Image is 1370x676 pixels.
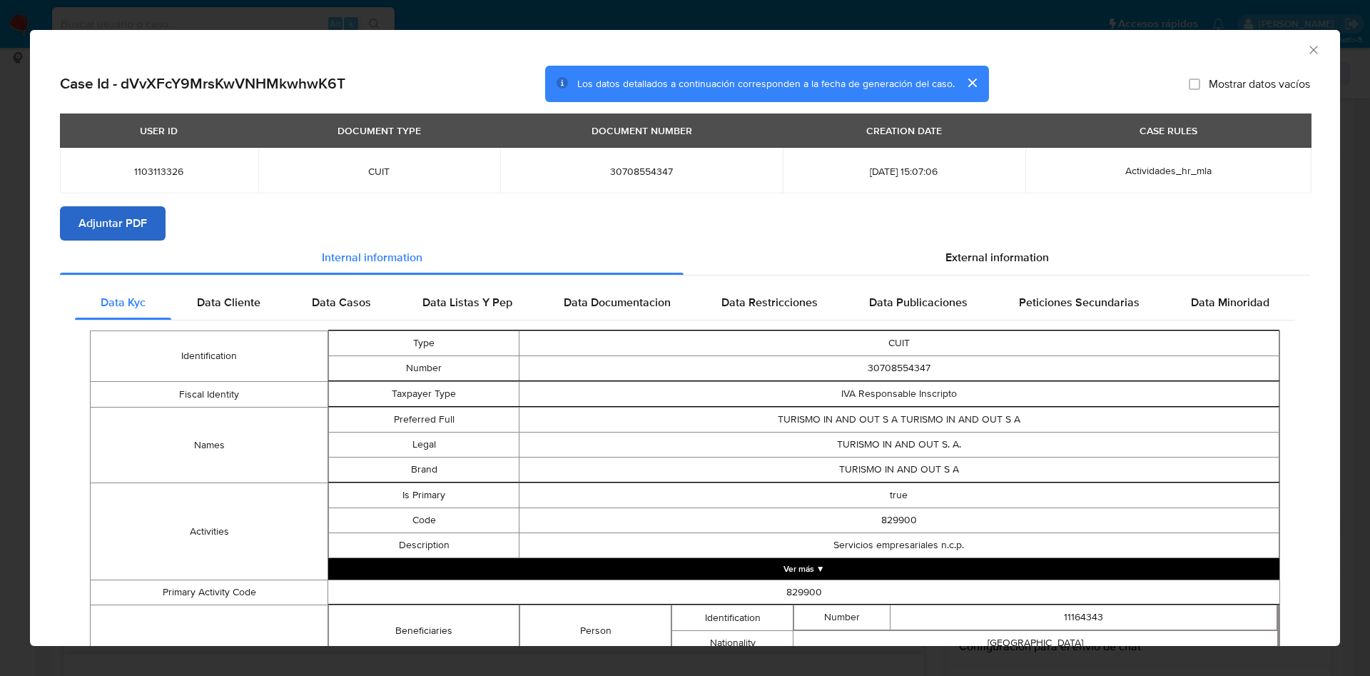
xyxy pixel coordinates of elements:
span: 30708554347 [517,165,766,178]
td: 829900 [519,508,1279,533]
div: DOCUMENT TYPE [329,118,430,143]
td: Legal [329,432,519,457]
td: 11164343 [890,605,1277,630]
td: TURISMO IN AND OUT S A TURISMO IN AND OUT S A [519,407,1279,432]
div: CASE RULES [1131,118,1206,143]
td: Servicios empresariales n.c.p. [519,533,1279,558]
td: 30708554347 [519,355,1279,380]
td: Preferred Full [329,407,519,432]
div: Detailed internal info [75,286,1295,320]
div: CREATION DATE [858,118,950,143]
div: closure-recommendation-modal [30,30,1340,646]
span: Actividades_hr_mla [1125,163,1212,178]
span: External information [945,249,1049,266]
span: CUIT [275,165,483,178]
td: Taxpayer Type [329,381,519,406]
span: Data Publicaciones [869,294,968,311]
div: Detailed info [60,241,1310,275]
td: Names [91,407,328,483]
td: Code [329,508,519,533]
span: Data Minoridad [1191,294,1269,311]
span: Adjuntar PDF [78,208,147,239]
div: DOCUMENT NUMBER [583,118,701,143]
td: Nationality [672,630,793,655]
td: Person [519,605,671,656]
td: Primary Activity Code [91,580,328,605]
td: Fiscal Identity [91,381,328,407]
input: Mostrar datos vacíos [1189,78,1200,89]
span: Los datos detallados a continuación corresponden a la fecha de generación del caso. [577,76,955,91]
span: Mostrar datos vacíos [1209,76,1310,91]
td: 829900 [328,580,1280,605]
span: Internal information [322,249,422,266]
td: IVA Responsable Inscripto [519,381,1279,406]
td: Description [329,533,519,558]
td: Identification [672,605,793,630]
td: Activities [91,483,328,580]
td: CUIT [519,331,1279,355]
span: Data Restricciones [721,294,818,311]
button: Expand array [328,558,1279,580]
td: Type [329,331,519,355]
span: Data Kyc [101,294,146,311]
span: Data Listas Y Pep [422,294,512,311]
td: [GEOGRAPHIC_DATA] [793,630,1278,655]
td: Identification [91,331,328,381]
td: TURISMO IN AND OUT S. A. [519,432,1279,457]
td: Number [329,355,519,380]
span: 1103113326 [77,165,241,178]
span: [DATE] 15:07:06 [800,165,1008,178]
td: Brand [329,457,519,482]
span: Peticiones Secundarias [1019,294,1140,311]
td: Is Primary [329,483,519,508]
button: cerrar [955,66,989,100]
td: Number [794,605,890,630]
button: Cerrar ventana [1306,43,1319,56]
span: Data Casos [312,294,371,311]
td: true [519,483,1279,508]
button: Adjuntar PDF [60,206,166,241]
div: USER ID [131,118,186,143]
h2: Case Id - dVvXFcY9MrsKwVNHMkwhwK6T [60,74,345,93]
td: Beneficiaries [329,605,519,657]
td: TURISMO IN AND OUT S A [519,457,1279,482]
span: Data Documentacion [564,294,671,311]
span: Data Cliente [197,294,260,311]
